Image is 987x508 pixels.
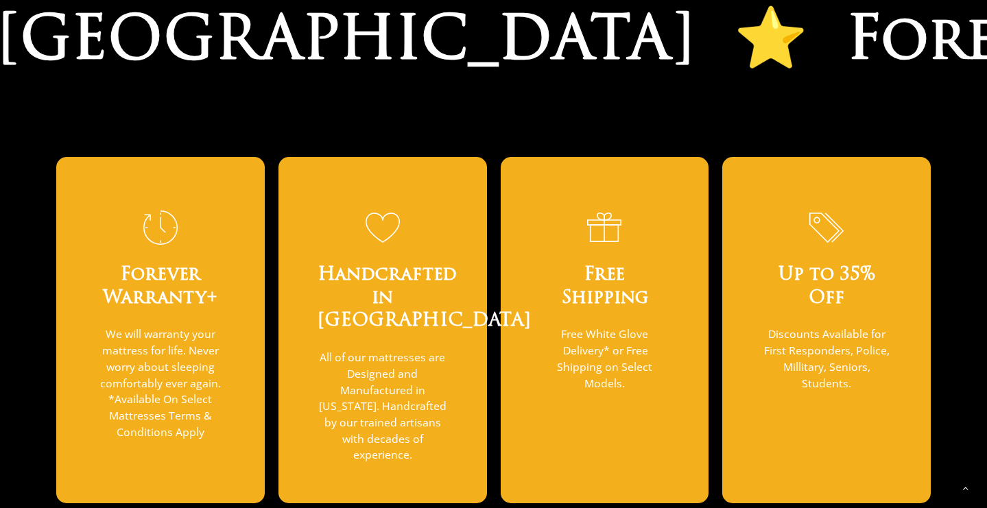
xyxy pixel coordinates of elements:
[318,264,447,333] h3: Handcrafted in [GEOGRAPHIC_DATA]
[955,479,975,498] a: Back to top
[540,264,669,310] h3: Free Shipping
[318,350,447,463] p: All of our mattresses are Designed and Manufactured in [US_STATE]. Handcrafted by our trained art...
[762,264,892,310] h3: Up to 35% Off
[762,326,892,391] p: Discounts Available for First Responders, Police, Millitary, Seniors, Students.
[95,326,225,440] p: We will warranty your mattress for life. Never worry about sleeping comfortably ever again. *Avai...
[95,264,225,310] h3: Forever Warranty+
[540,326,669,391] p: Free White Glove Delivery* or Free Shipping on Select Models.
